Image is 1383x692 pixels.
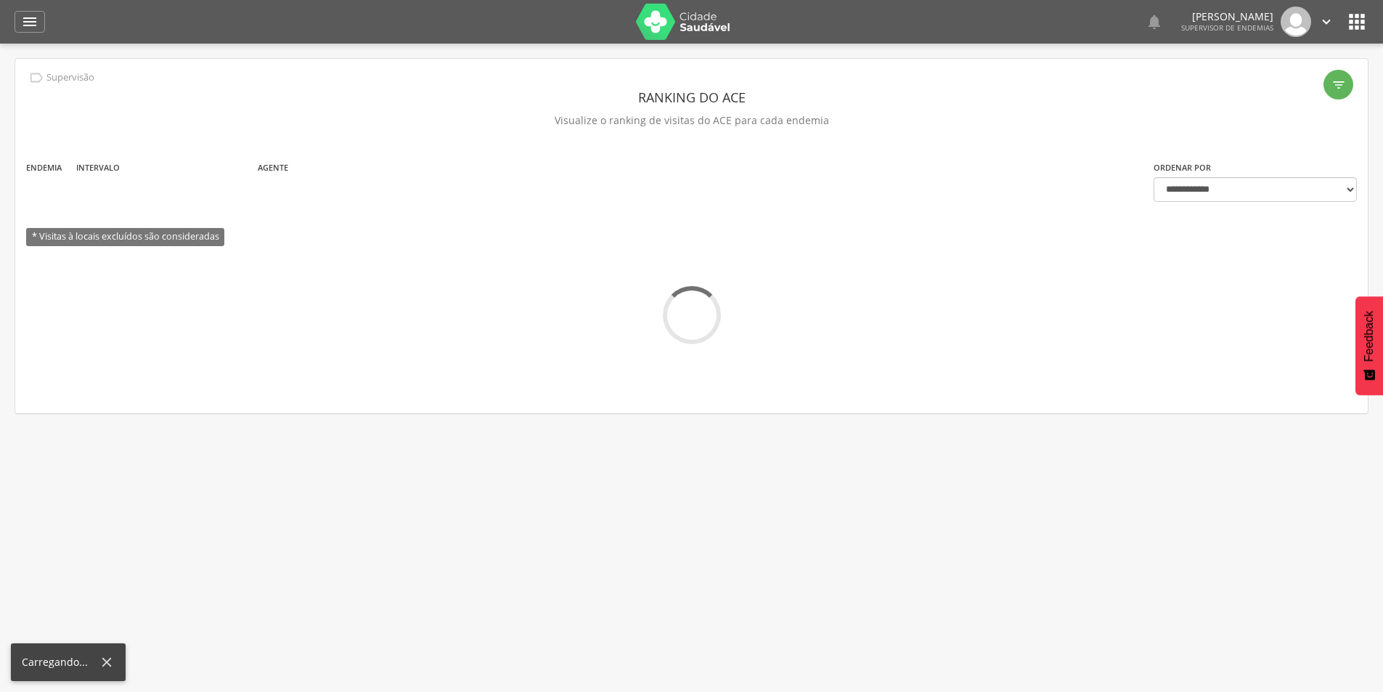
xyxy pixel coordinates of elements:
p: [PERSON_NAME] [1181,12,1273,22]
span: * Visitas à locais excluídos são consideradas [26,228,224,246]
p: Visualize o ranking de visitas do ACE para cada endemia [26,110,1357,131]
a:  [1146,7,1163,37]
header: Ranking do ACE [26,84,1357,110]
i:  [1146,13,1163,30]
span: Supervisor de Endemias [1181,23,1273,33]
a:  [15,11,45,33]
div: Filtro [1323,70,1353,99]
label: Endemia [26,162,62,174]
a:  [1318,7,1334,37]
p: Supervisão [46,72,94,84]
label: Intervalo [76,162,120,174]
label: Ordenar por [1154,162,1211,174]
span: Feedback [1363,311,1376,362]
i:  [1331,78,1346,92]
i:  [1345,10,1368,33]
label: Agente [258,162,288,174]
i:  [1318,14,1334,30]
button: Feedback - Mostrar pesquisa [1355,296,1383,395]
div: Carregando... [22,655,99,669]
i:  [21,13,38,30]
i:  [28,70,44,86]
